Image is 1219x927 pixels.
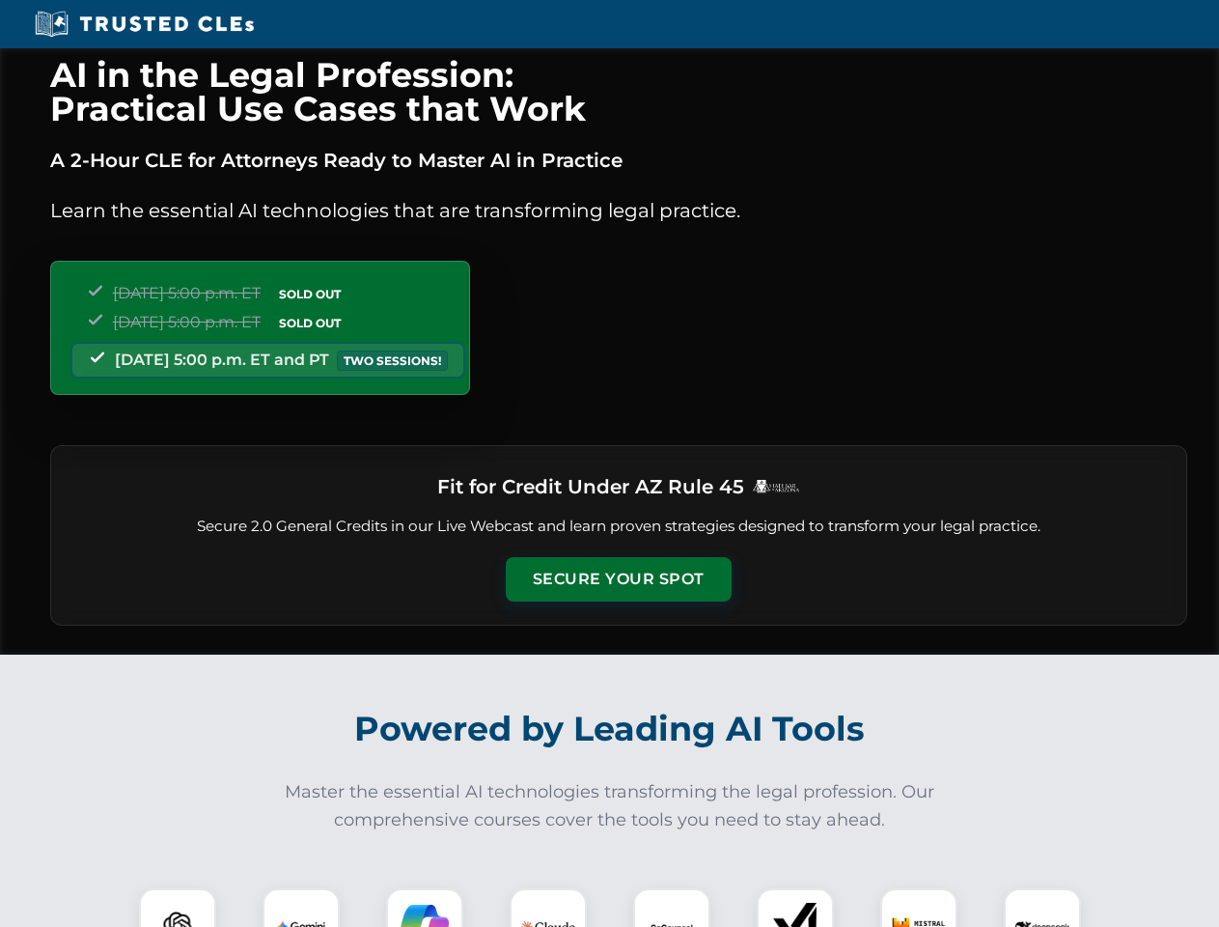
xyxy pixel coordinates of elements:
[50,195,1187,226] p: Learn the essential AI technologies that are transforming legal practice.
[75,695,1145,763] h2: Powered by Leading AI Tools
[113,284,261,302] span: [DATE] 5:00 p.m. ET
[272,778,948,834] p: Master the essential AI technologies transforming the legal profession. Our comprehensive courses...
[752,479,800,493] img: Logo
[50,58,1187,126] h1: AI in the Legal Profession: Practical Use Cases that Work
[272,284,347,304] span: SOLD OUT
[437,469,744,504] h3: Fit for Credit Under AZ Rule 45
[272,313,347,333] span: SOLD OUT
[29,10,260,39] img: Trusted CLEs
[74,516,1163,538] p: Secure 2.0 General Credits in our Live Webcast and learn proven strategies designed to transform ...
[506,557,732,602] button: Secure Your Spot
[50,145,1187,176] p: A 2-Hour CLE for Attorneys Ready to Master AI in Practice
[113,313,261,331] span: [DATE] 5:00 p.m. ET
